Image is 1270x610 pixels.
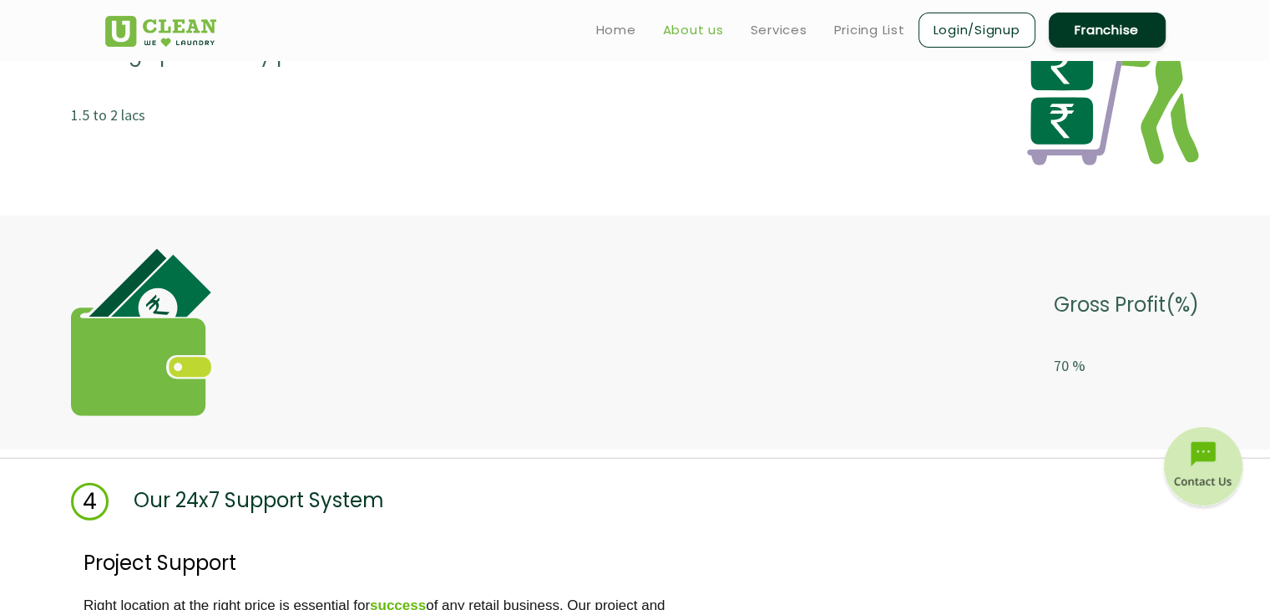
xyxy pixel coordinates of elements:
p: 1.5 to 2 lacs [71,100,383,130]
a: Franchise [1049,13,1166,48]
a: Home [596,20,636,40]
p: Gross Profit(%) [1054,283,1199,326]
a: Pricing List [834,20,905,40]
p: Project Support [83,546,1257,581]
a: About us [663,20,724,40]
span: 4 [71,483,109,521]
a: Services [751,20,807,40]
p: 70 % [1054,351,1199,381]
img: investment-img [71,249,211,416]
img: UClean Laundry and Dry Cleaning [105,16,216,47]
p: Our 24x7 Support System [134,483,384,521]
img: contact-btn [1161,427,1245,511]
a: Login/Signup [918,13,1035,48]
